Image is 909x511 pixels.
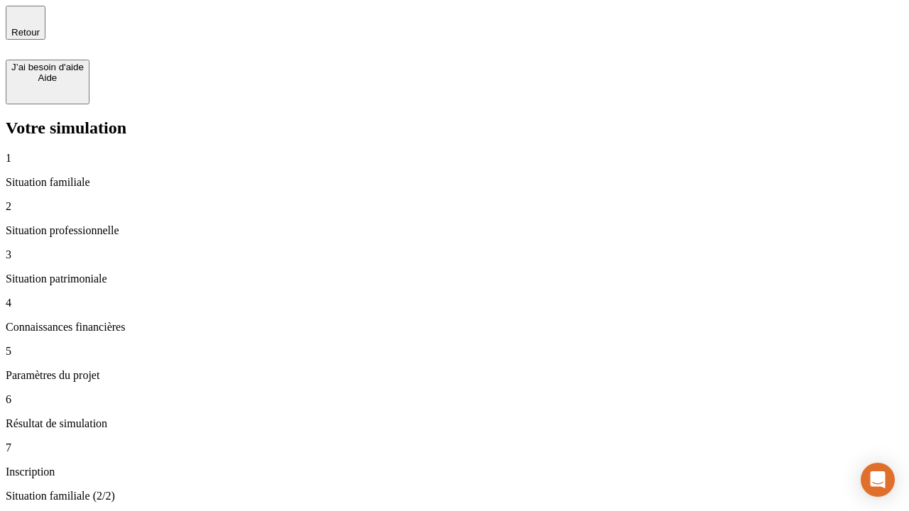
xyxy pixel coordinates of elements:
[6,200,903,213] p: 2
[6,224,903,237] p: Situation professionnelle
[6,176,903,189] p: Situation familiale
[6,119,903,138] h2: Votre simulation
[6,321,903,334] p: Connaissances financières
[861,463,895,497] div: Open Intercom Messenger
[11,62,84,72] div: J’ai besoin d'aide
[6,60,89,104] button: J’ai besoin d'aideAide
[6,273,903,285] p: Situation patrimoniale
[6,393,903,406] p: 6
[6,417,903,430] p: Résultat de simulation
[6,152,903,165] p: 1
[6,345,903,358] p: 5
[11,72,84,83] div: Aide
[6,369,903,382] p: Paramètres du projet
[6,441,903,454] p: 7
[6,297,903,309] p: 4
[6,6,45,40] button: Retour
[6,466,903,478] p: Inscription
[11,27,40,38] span: Retour
[6,248,903,261] p: 3
[6,490,903,502] p: Situation familiale (2/2)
